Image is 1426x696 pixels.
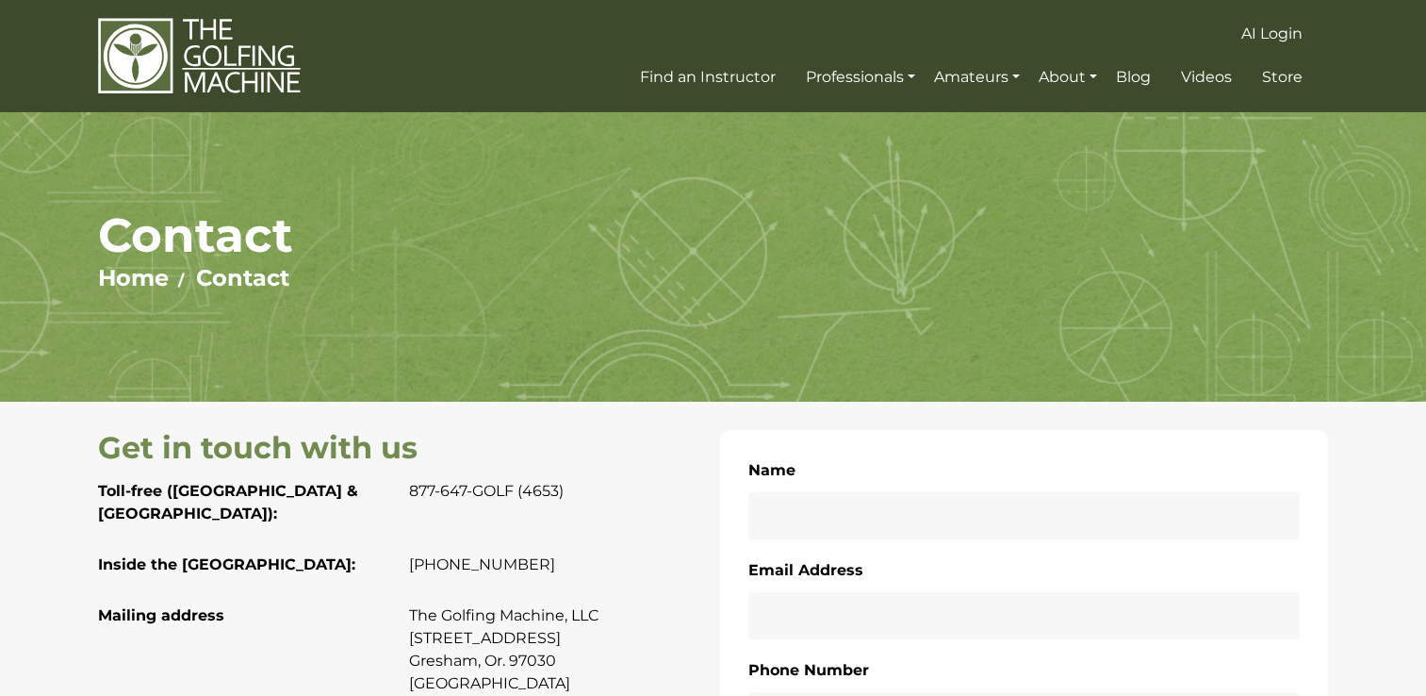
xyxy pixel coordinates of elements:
a: Store [1257,60,1307,94]
span: Blog [1116,68,1151,86]
label: Name [748,458,795,483]
a: Amateurs [929,60,1024,94]
label: Phone Number [748,658,869,683]
a: About [1034,60,1102,94]
p: 877-647-GOLF (4653) [409,480,706,503]
strong: Mailing address [98,606,224,624]
span: Find an Instructor [640,68,776,86]
span: AI Login [1241,25,1303,42]
a: AI Login [1237,17,1307,51]
strong: Inside the [GEOGRAPHIC_DATA]: [98,555,355,573]
img: The Golfing Machine [98,17,301,95]
a: Videos [1176,60,1237,94]
label: Email Address [748,558,863,583]
span: Videos [1181,68,1232,86]
a: Home [98,264,169,291]
a: Blog [1111,60,1156,94]
h2: Get in touch with us [98,430,706,466]
p: [PHONE_NUMBER] [409,554,706,576]
a: Contact [196,264,289,291]
span: Store [1262,68,1303,86]
p: The Golfing Machine, LLC [STREET_ADDRESS] Gresham, Or. 97030 [GEOGRAPHIC_DATA] [409,605,706,695]
strong: Toll-free ([GEOGRAPHIC_DATA] & [GEOGRAPHIC_DATA]): [98,482,358,522]
a: Professionals [801,60,920,94]
h1: Contact [98,207,1328,264]
a: Find an Instructor [635,60,780,94]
